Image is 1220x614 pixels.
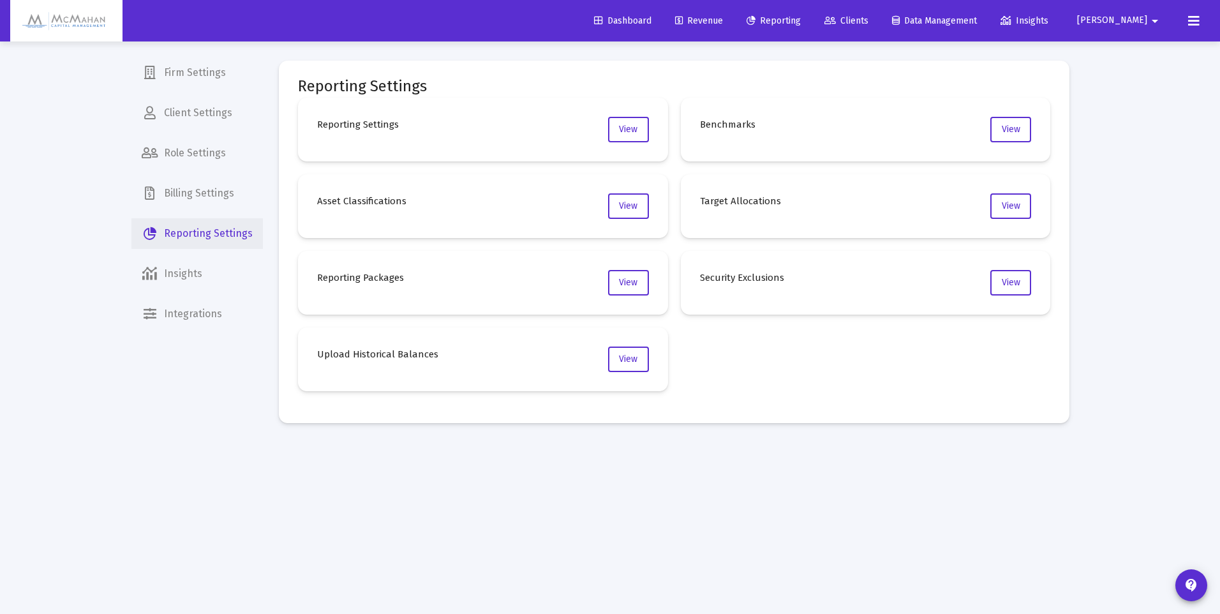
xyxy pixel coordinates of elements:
[594,15,651,26] span: Dashboard
[131,258,263,289] a: Insights
[747,15,801,26] span: Reporting
[1002,200,1020,211] span: View
[1147,8,1163,34] mat-icon: arrow_drop_down
[1077,15,1147,26] span: [PERSON_NAME]
[892,15,977,26] span: Data Management
[608,193,649,219] button: View
[608,117,649,142] button: View
[619,354,637,364] span: View
[1002,277,1020,288] span: View
[1062,8,1178,33] button: [PERSON_NAME]
[990,270,1031,296] button: View
[814,8,879,34] a: Clients
[131,299,263,329] a: Integrations
[20,8,113,34] img: Dashboard
[131,138,263,168] a: Role Settings
[665,8,733,34] a: Revenue
[736,8,811,34] a: Reporting
[131,218,263,249] a: Reporting Settings
[700,193,781,209] h4: Target Allocations
[619,124,637,135] span: View
[1001,15,1048,26] span: Insights
[824,15,868,26] span: Clients
[619,277,637,288] span: View
[1184,578,1199,593] mat-icon: contact_support
[619,200,637,211] span: View
[608,347,649,372] button: View
[990,117,1031,142] button: View
[990,8,1059,34] a: Insights
[584,8,662,34] a: Dashboard
[700,270,784,285] h4: Security Exclusions
[700,117,755,132] h4: Benchmarks
[317,117,399,132] h4: Reporting Settings
[1002,124,1020,135] span: View
[298,80,427,93] mat-card-title: Reporting Settings
[675,15,723,26] span: Revenue
[882,8,987,34] a: Data Management
[131,57,263,88] a: Firm Settings
[131,178,263,209] a: Billing Settings
[608,270,649,296] button: View
[317,193,406,209] h4: Asset Classifications
[990,193,1031,219] button: View
[131,98,263,128] a: Client Settings
[317,270,404,285] h4: Reporting Packages
[317,347,438,362] h4: Upload Historical Balances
